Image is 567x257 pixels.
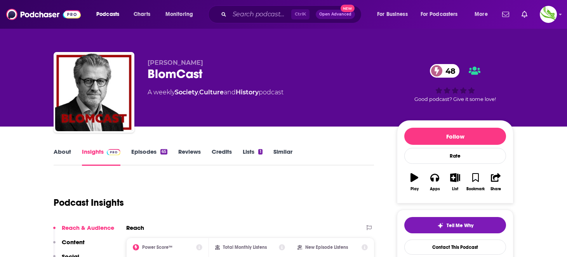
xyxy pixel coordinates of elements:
[243,148,262,166] a: Lists1
[236,89,259,96] a: History
[447,222,473,229] span: Tell Me Why
[305,245,348,250] h2: New Episode Listens
[216,5,369,23] div: Search podcasts, credits, & more...
[223,245,267,250] h2: Total Monthly Listens
[126,224,144,231] h2: Reach
[62,224,114,231] p: Reach & Audience
[424,168,445,196] button: Apps
[273,148,292,166] a: Similar
[372,8,417,21] button: open menu
[437,222,444,229] img: tell me why sparkle
[377,9,408,20] span: For Business
[430,187,440,191] div: Apps
[499,8,512,21] a: Show notifications dropdown
[53,238,85,253] button: Content
[212,148,232,166] a: Credits
[199,89,224,96] a: Culture
[54,148,71,166] a: About
[55,54,133,131] img: BlomCast
[258,149,262,155] div: 1
[129,8,155,21] a: Charts
[518,8,530,21] a: Show notifications dropdown
[430,64,459,78] a: 48
[53,224,114,238] button: Reach & Audience
[421,9,458,20] span: For Podcasters
[404,128,506,145] button: Follow
[96,9,119,20] span: Podcasts
[291,9,310,19] span: Ctrl K
[438,64,459,78] span: 48
[404,148,506,164] div: Rate
[414,96,496,102] span: Good podcast? Give it some love!
[148,88,283,97] div: A weekly podcast
[466,187,485,191] div: Bookmark
[540,6,557,23] button: Show profile menu
[452,187,458,191] div: List
[540,6,557,23] img: User Profile
[469,8,497,21] button: open menu
[475,9,488,20] span: More
[445,168,465,196] button: List
[134,9,150,20] span: Charts
[540,6,557,23] span: Logged in as KDrewCGP
[178,148,201,166] a: Reviews
[160,8,203,21] button: open menu
[230,8,291,21] input: Search podcasts, credits, & more...
[91,8,129,21] button: open menu
[6,7,81,22] img: Podchaser - Follow, Share and Rate Podcasts
[416,8,469,21] button: open menu
[160,149,167,155] div: 65
[410,187,419,191] div: Play
[148,59,203,66] span: [PERSON_NAME]
[62,238,85,246] p: Content
[404,217,506,233] button: tell me why sparkleTell Me Why
[175,89,198,96] a: Society
[316,10,355,19] button: Open AdvancedNew
[198,89,199,96] span: ,
[142,245,172,250] h2: Power Score™
[486,168,506,196] button: Share
[54,197,124,208] h1: Podcast Insights
[341,5,355,12] span: New
[107,149,120,155] img: Podchaser Pro
[319,12,351,16] span: Open Advanced
[131,148,167,166] a: Episodes65
[404,168,424,196] button: Play
[165,9,193,20] span: Monitoring
[490,187,501,191] div: Share
[224,89,236,96] span: and
[397,59,513,107] div: 48Good podcast? Give it some love!
[465,168,485,196] button: Bookmark
[404,240,506,255] a: Contact This Podcast
[82,148,120,166] a: InsightsPodchaser Pro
